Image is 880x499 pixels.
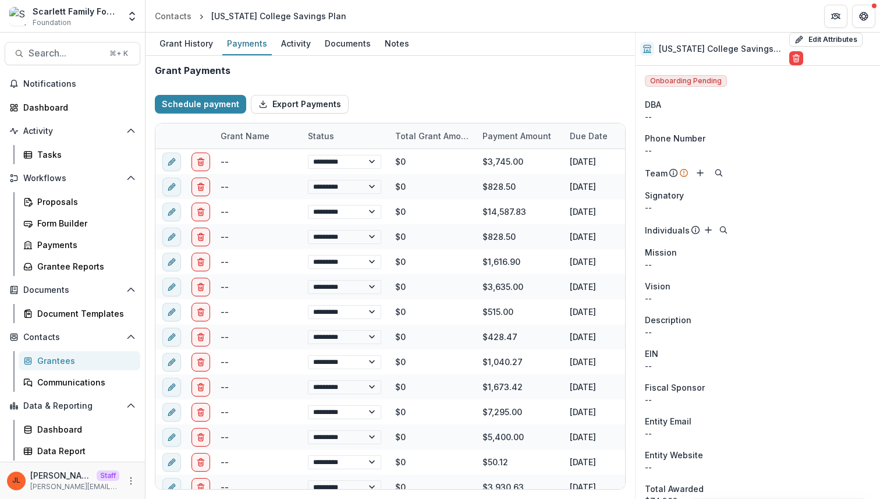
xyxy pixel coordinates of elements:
div: [DATE] [563,299,650,324]
button: Search [712,166,726,180]
span: Workflows [23,174,122,183]
a: Payments [222,33,272,55]
a: Form Builder [19,214,140,233]
button: edit [162,328,181,346]
div: Payment Amount [476,123,563,148]
div: $0 [388,299,476,324]
div: $0 [388,374,476,399]
div: -- [221,331,229,343]
span: Fiscal Sponsor [645,381,705,394]
p: -- [645,292,871,305]
div: [DATE] [563,199,650,224]
div: Jeanne Locker [12,477,20,484]
button: Open entity switcher [124,5,140,28]
div: Status [301,123,388,148]
button: edit [162,403,181,422]
div: [DATE] [563,324,650,349]
button: delete [191,253,210,271]
div: $1,040.27 [476,349,563,374]
div: [DATE] [563,374,650,399]
div: $515.00 [476,299,563,324]
span: Entity Email [645,415,691,427]
button: Search... [5,42,140,65]
a: Contacts [150,8,196,24]
button: edit [162,228,181,246]
div: $1,673.42 [476,374,563,399]
div: [DATE] [563,149,650,174]
div: $14,587.83 [476,199,563,224]
button: delete [191,378,210,397]
a: Grantee Reports [19,257,140,276]
div: [DATE] [563,450,650,475]
button: Open Documents [5,281,140,299]
div: $428.47 [476,324,563,349]
div: -- [645,394,871,406]
p: Individuals [645,224,690,236]
a: Documents [320,33,375,55]
button: edit [162,178,181,196]
button: Edit Attributes [789,33,863,47]
div: $1,616.90 [476,249,563,274]
div: -- [221,431,229,443]
a: Proposals [19,192,140,211]
div: $50.12 [476,450,563,475]
div: Documents [320,35,375,52]
div: [DATE] [563,224,650,249]
div: Grantees [37,355,131,367]
span: Documents [23,285,122,295]
span: Description [645,314,691,326]
div: Due Date [563,123,650,148]
span: Foundation [33,17,71,28]
div: -- [645,201,871,214]
div: Form Builder [37,217,131,229]
div: Grantee Reports [37,260,131,272]
div: $0 [388,324,476,349]
div: $828.50 [476,224,563,249]
div: $0 [388,149,476,174]
p: -- [645,326,871,338]
button: Open Contacts [5,328,140,346]
button: delete [191,153,210,171]
div: Contacts [155,10,191,22]
div: $0 [388,199,476,224]
p: Staff [97,470,119,481]
span: Phone Number [645,132,705,144]
span: Contacts [23,332,122,342]
button: edit [162,278,181,296]
div: Activity [276,35,315,52]
div: Status [301,130,341,142]
div: $0 [388,249,476,274]
div: [DATE] [563,349,650,374]
div: [US_STATE] College Savings Plan [211,10,346,22]
p: [PERSON_NAME] [30,469,92,482]
h2: [US_STATE] College Savings Plan [659,44,785,54]
div: Communications [37,376,131,388]
button: delete [191,453,210,472]
div: Tasks [37,148,131,161]
div: -- [221,306,229,318]
a: Document Templates [19,304,140,323]
div: Grant Name [214,123,301,148]
button: edit [162,478,181,497]
button: Schedule payment [155,95,246,114]
span: Total Awarded [645,483,704,495]
img: Scarlett Family Foundation [9,7,28,26]
span: Entity Website [645,449,703,461]
div: Total Grant Amount [388,123,476,148]
div: Proposals [37,196,131,208]
div: $0 [388,224,476,249]
div: $0 [388,274,476,299]
button: delete [191,203,210,221]
button: edit [162,253,181,271]
div: $0 [388,424,476,450]
div: $7,295.00 [476,399,563,424]
div: Dashboard [23,101,131,114]
button: Open Activity [5,122,140,140]
div: $3,745.00 [476,149,563,174]
a: Payments [19,235,140,254]
button: delete [191,278,210,296]
div: $828.50 [476,174,563,199]
div: Data Report [37,445,131,457]
div: -- [221,206,229,218]
button: edit [162,303,181,321]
